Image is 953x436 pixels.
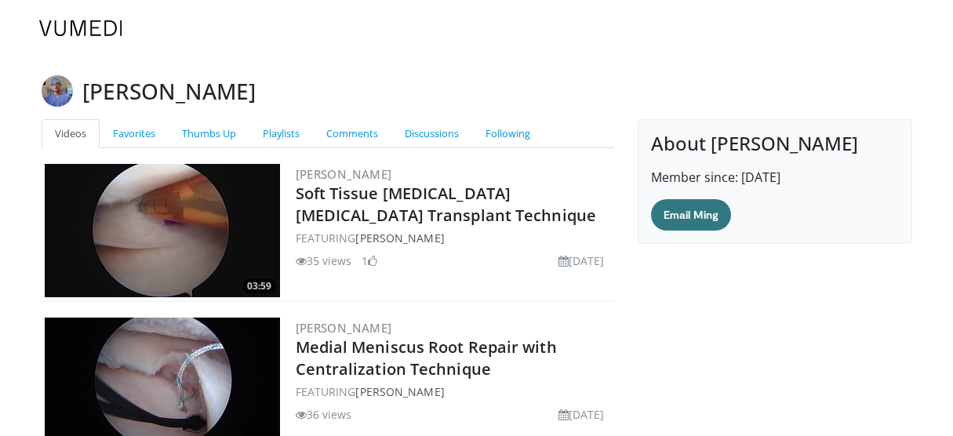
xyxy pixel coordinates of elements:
[296,230,611,246] div: FEATURING
[296,336,557,380] a: Medial Meniscus Root Repair with Centralization Technique
[558,406,605,423] li: [DATE]
[296,253,352,269] li: 35 views
[296,183,597,226] a: Soft Tissue [MEDICAL_DATA] [MEDICAL_DATA] Transplant Technique
[391,119,472,148] a: Discussions
[296,166,392,182] a: [PERSON_NAME]
[100,119,169,148] a: Favorites
[242,279,276,293] span: 03:59
[249,119,313,148] a: Playlists
[355,231,444,245] a: [PERSON_NAME]
[651,168,899,187] p: Member since: [DATE]
[42,75,73,107] img: Avatar
[296,406,352,423] li: 36 views
[296,383,611,400] div: FEATURING
[472,119,544,148] a: Following
[169,119,249,148] a: Thumbs Up
[313,119,391,148] a: Comments
[558,253,605,269] li: [DATE]
[296,320,392,336] a: [PERSON_NAME]
[45,164,280,297] a: 03:59
[45,164,280,297] img: 2707baef-ed28-494e-b200-3f97aa5b8346.300x170_q85_crop-smart_upscale.jpg
[39,20,122,36] img: VuMedi Logo
[82,75,256,107] h3: [PERSON_NAME]
[651,199,732,231] a: Email Ming
[362,253,377,269] li: 1
[651,133,899,155] h4: About [PERSON_NAME]
[42,119,100,148] a: Videos
[355,384,444,399] a: [PERSON_NAME]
